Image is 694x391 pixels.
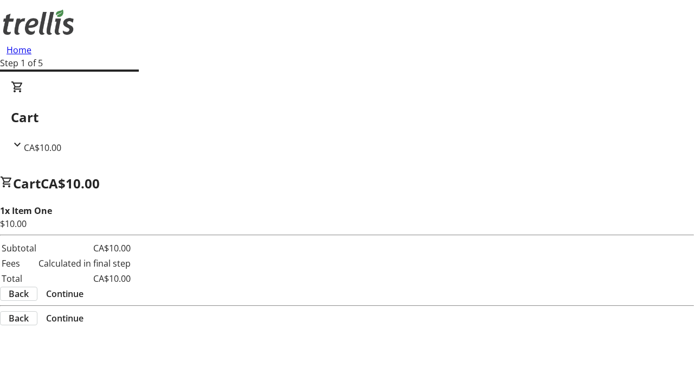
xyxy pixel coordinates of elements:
[1,241,37,255] td: Subtotal
[1,256,37,270] td: Fees
[1,272,37,286] td: Total
[37,312,92,325] button: Continue
[38,256,131,270] td: Calculated in final step
[9,312,29,325] span: Back
[38,241,131,255] td: CA$10.00
[37,287,92,300] button: Continue
[41,174,100,192] span: CA$10.00
[11,108,683,127] h2: Cart
[9,287,29,300] span: Back
[13,174,41,192] span: Cart
[46,287,83,300] span: Continue
[46,312,83,325] span: Continue
[11,80,683,154] div: CartCA$10.00
[38,272,131,286] td: CA$10.00
[24,142,61,154] span: CA$10.00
